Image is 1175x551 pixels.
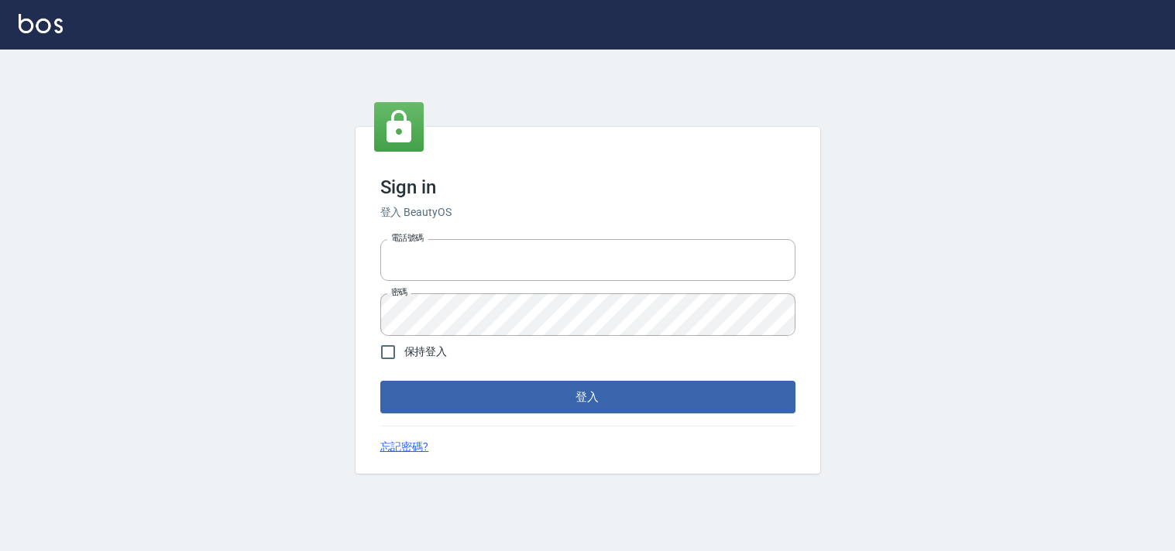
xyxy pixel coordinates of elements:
[380,381,795,413] button: 登入
[391,286,407,298] label: 密碼
[19,14,63,33] img: Logo
[404,344,448,360] span: 保持登入
[380,439,429,455] a: 忘記密碼?
[380,176,795,198] h3: Sign in
[391,232,424,244] label: 電話號碼
[380,204,795,221] h6: 登入 BeautyOS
